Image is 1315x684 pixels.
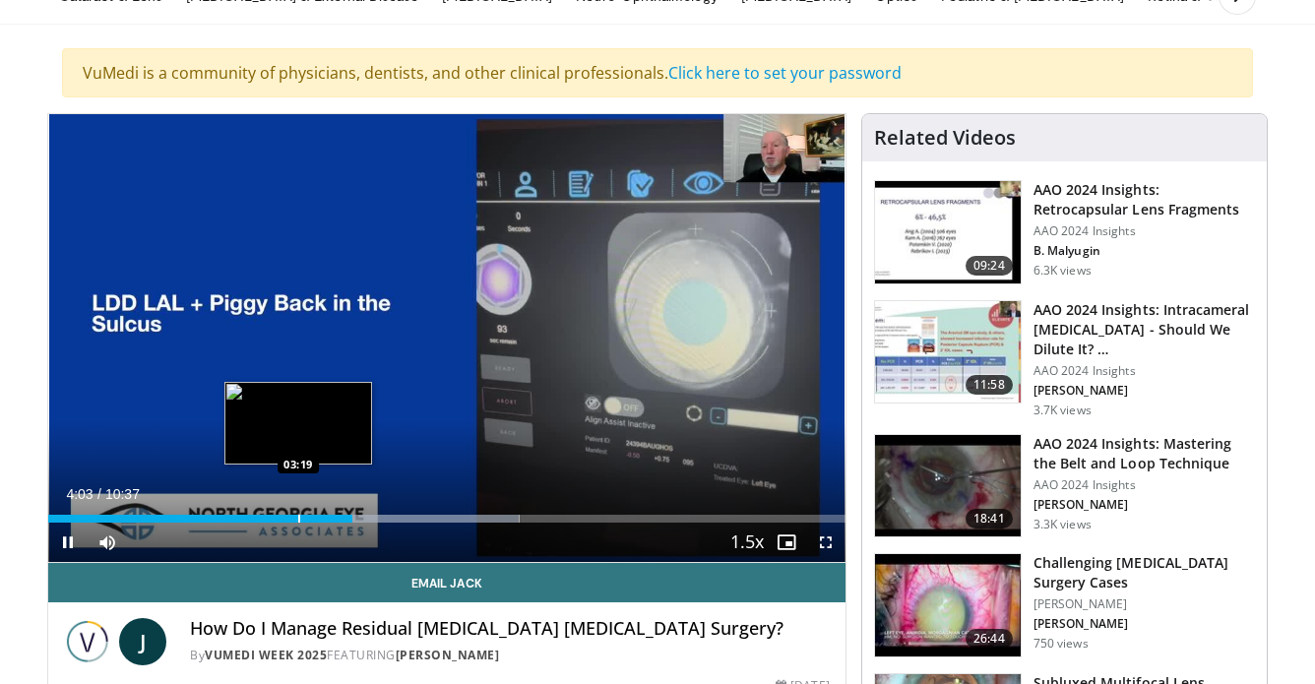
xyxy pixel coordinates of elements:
[97,486,101,502] span: /
[966,375,1013,395] span: 11:58
[1033,300,1255,359] h3: AAO 2024 Insights: Intracameral [MEDICAL_DATA] - Should We Dilute It? …
[62,48,1253,97] div: VuMedi is a community of physicians, dentists, and other clinical professionals.
[875,554,1021,656] img: 05a6f048-9eed-46a7-93e1-844e43fc910c.150x105_q85_crop-smart_upscale.jpg
[64,618,111,665] img: Vumedi Week 2025
[1033,517,1092,532] p: 3.3K views
[119,618,166,665] a: J
[875,181,1021,283] img: 01f52a5c-6a53-4eb2-8a1d-dad0d168ea80.150x105_q85_crop-smart_upscale.jpg
[874,180,1255,284] a: 09:24 AAO 2024 Insights: Retrocapsular Lens Fragments AAO 2024 Insights B. Malyugin 6.3K views
[1033,180,1255,219] h3: AAO 2024 Insights: Retrocapsular Lens Fragments
[767,523,806,562] button: Enable picture-in-picture mode
[205,647,327,663] a: Vumedi Week 2025
[668,62,902,84] a: Click here to set your password
[727,523,767,562] button: Playback Rate
[1033,477,1255,493] p: AAO 2024 Insights
[966,509,1013,529] span: 18:41
[396,647,500,663] a: [PERSON_NAME]
[875,435,1021,537] img: 22a3a3a3-03de-4b31-bd81-a17540334f4a.150x105_q85_crop-smart_upscale.jpg
[1033,553,1255,592] h3: Challenging [MEDICAL_DATA] Surgery Cases
[105,486,140,502] span: 10:37
[48,515,845,523] div: Progress Bar
[1033,497,1255,513] p: [PERSON_NAME]
[66,486,93,502] span: 4:03
[966,629,1013,649] span: 26:44
[874,434,1255,538] a: 18:41 AAO 2024 Insights: Mastering the Belt and Loop Technique AAO 2024 Insights [PERSON_NAME] 3....
[874,553,1255,657] a: 26:44 Challenging [MEDICAL_DATA] Surgery Cases [PERSON_NAME] [PERSON_NAME] 750 views
[88,523,127,562] button: Mute
[1033,363,1255,379] p: AAO 2024 Insights
[874,300,1255,418] a: 11:58 AAO 2024 Insights: Intracameral [MEDICAL_DATA] - Should We Dilute It? … AAO 2024 Insights [...
[1033,383,1255,399] p: [PERSON_NAME]
[966,256,1013,276] span: 09:24
[806,523,845,562] button: Fullscreen
[1033,596,1255,612] p: [PERSON_NAME]
[1033,243,1255,259] p: B. Malyugin
[1033,616,1255,632] p: [PERSON_NAME]
[1033,263,1092,279] p: 6.3K views
[48,114,845,563] video-js: Video Player
[190,647,830,664] div: By FEATURING
[1033,223,1255,239] p: AAO 2024 Insights
[48,523,88,562] button: Pause
[190,618,830,640] h4: How Do I Manage Residual [MEDICAL_DATA] [MEDICAL_DATA] Surgery?
[1033,434,1255,473] h3: AAO 2024 Insights: Mastering the Belt and Loop Technique
[874,126,1016,150] h4: Related Videos
[224,382,372,465] img: image.jpeg
[1033,636,1089,652] p: 750 views
[1033,403,1092,418] p: 3.7K views
[875,301,1021,404] img: de733f49-b136-4bdc-9e00-4021288efeb7.150x105_q85_crop-smart_upscale.jpg
[48,563,845,602] a: Email Jack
